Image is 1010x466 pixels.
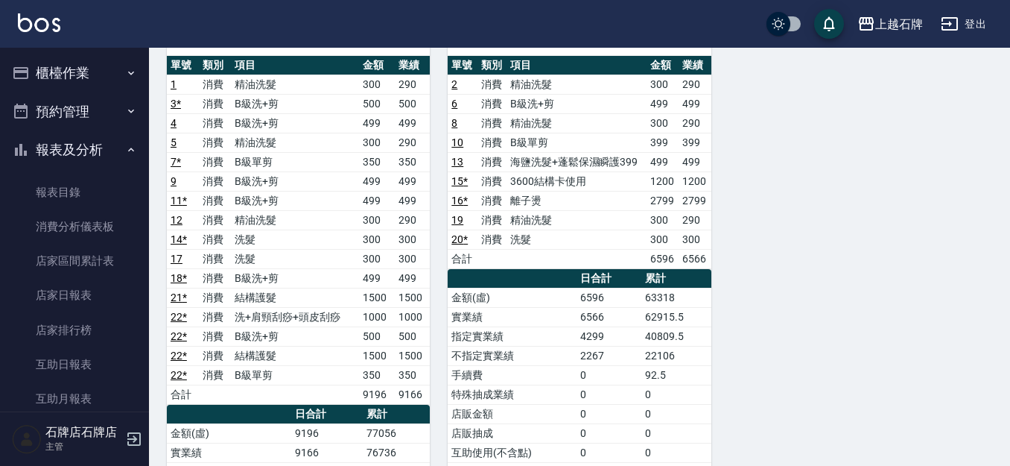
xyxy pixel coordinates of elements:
td: 499 [647,152,679,171]
td: 0 [641,385,711,404]
td: 金額(虛) [167,424,291,443]
td: 特殊抽成業績 [448,385,576,404]
a: 店家排行榜 [6,313,143,347]
td: 77056 [363,424,430,443]
td: 消費 [477,113,506,133]
td: 消費 [199,288,231,307]
p: 主管 [45,440,121,453]
td: 499 [395,113,431,133]
td: 精油洗髮 [231,133,359,152]
td: 300 [647,230,679,249]
td: 消費 [199,210,231,230]
td: 結構護髮 [231,288,359,307]
td: 63318 [641,288,711,307]
td: 300 [359,230,395,249]
th: 金額 [359,56,395,75]
td: 350 [359,152,395,171]
td: B級單剪 [506,133,647,152]
td: 消費 [199,230,231,249]
td: 1500 [395,346,431,365]
td: 500 [395,327,431,346]
td: 精油洗髮 [506,75,647,94]
td: B級洗+剪 [231,327,359,346]
td: 399 [647,133,679,152]
td: 消費 [199,346,231,365]
td: 消費 [477,191,506,210]
td: 0 [641,404,711,424]
td: 500 [359,327,395,346]
td: 290 [395,210,431,230]
td: 6566 [577,307,642,327]
td: 精油洗髮 [506,113,647,133]
td: 499 [359,113,395,133]
td: 92.5 [641,365,711,385]
th: 項目 [231,56,359,75]
td: 實業績 [167,443,291,462]
td: 0 [577,443,642,462]
td: 499 [359,191,395,210]
td: 消費 [477,210,506,230]
td: 精油洗髮 [506,210,647,230]
td: 消費 [199,133,231,152]
td: 499 [395,191,431,210]
td: 300 [647,75,679,94]
td: B級洗+剪 [231,94,359,113]
td: 22106 [641,346,711,365]
button: 報表及分析 [6,130,143,169]
th: 業績 [679,56,711,75]
td: 499 [679,152,711,171]
td: 0 [577,404,642,424]
td: 300 [359,75,395,94]
td: 結構護髮 [231,346,359,365]
td: 6596 [647,249,679,268]
a: 消費分析儀表板 [6,210,143,244]
td: 合計 [448,249,477,268]
td: 不指定實業績 [448,346,576,365]
td: 3600結構卡使用 [506,171,647,191]
td: 消費 [199,94,231,113]
td: 290 [679,75,711,94]
td: 1200 [647,171,679,191]
a: 互助日報表 [6,347,143,382]
td: 精油洗髮 [231,210,359,230]
td: 499 [359,171,395,191]
th: 業績 [395,56,431,75]
td: 290 [395,133,431,152]
th: 項目 [506,56,647,75]
td: 290 [395,75,431,94]
td: 9166 [291,443,363,462]
td: B級洗+剪 [231,113,359,133]
td: 洗髮 [231,249,359,268]
td: 0 [641,424,711,443]
td: 消費 [477,152,506,171]
td: 店販金額 [448,404,576,424]
td: 350 [395,152,431,171]
td: 指定實業績 [448,327,576,346]
a: 報表目錄 [6,175,143,210]
td: 2799 [647,191,679,210]
th: 單號 [167,56,199,75]
td: B級洗+剪 [231,268,359,288]
td: 消費 [477,75,506,94]
button: 櫃檯作業 [6,54,143,92]
table: a dense table [167,56,430,405]
button: 上越石牌 [851,9,929,40]
td: 互助使用(不含點) [448,443,576,462]
th: 金額 [647,56,679,75]
a: 10 [451,136,463,148]
td: 2799 [679,191,711,210]
td: 消費 [199,152,231,171]
td: 40809.5 [641,327,711,346]
div: 上越石牌 [875,15,923,34]
button: save [814,9,844,39]
td: 洗髮 [506,230,647,249]
td: 350 [395,365,431,385]
a: 19 [451,214,463,226]
th: 單號 [448,56,477,75]
td: 2267 [577,346,642,365]
td: 76736 [363,443,430,462]
td: 0 [577,424,642,443]
th: 類別 [477,56,506,75]
td: 300 [359,210,395,230]
td: 300 [679,230,711,249]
